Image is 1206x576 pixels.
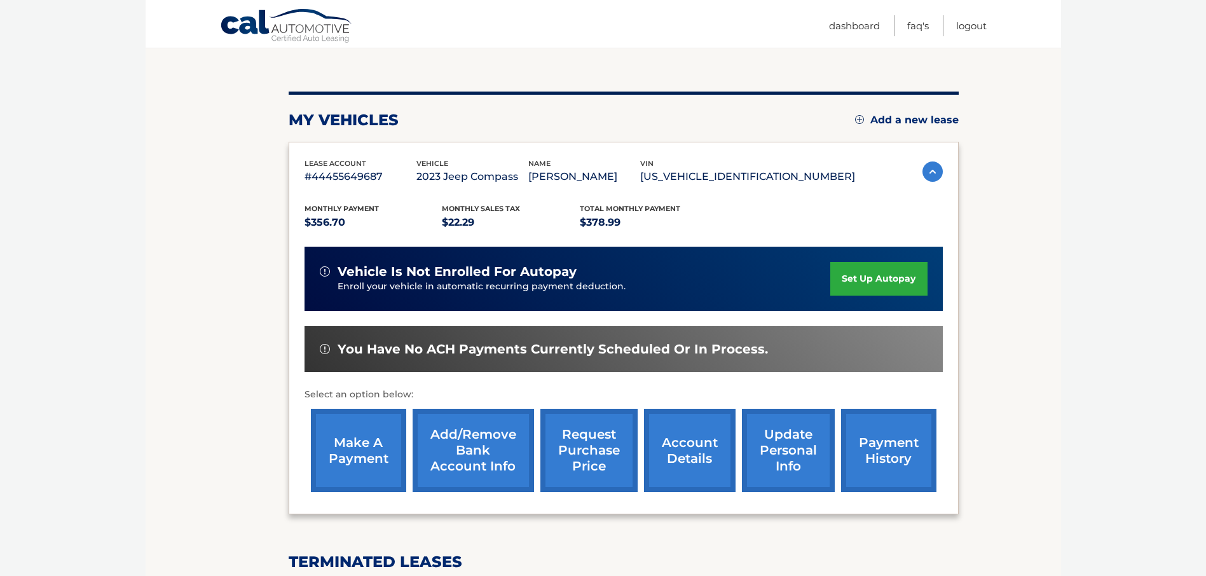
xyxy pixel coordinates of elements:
[956,15,987,36] a: Logout
[640,168,855,186] p: [US_VEHICLE_IDENTIFICATION_NUMBER]
[841,409,936,492] a: payment history
[305,387,943,402] p: Select an option below:
[907,15,929,36] a: FAQ's
[855,114,959,127] a: Add a new lease
[830,262,927,296] a: set up autopay
[413,409,534,492] a: Add/Remove bank account info
[416,159,448,168] span: vehicle
[338,264,577,280] span: vehicle is not enrolled for autopay
[580,204,680,213] span: Total Monthly Payment
[640,159,654,168] span: vin
[528,159,551,168] span: name
[289,111,399,130] h2: my vehicles
[855,115,864,124] img: add.svg
[338,280,831,294] p: Enroll your vehicle in automatic recurring payment deduction.
[922,161,943,182] img: accordion-active.svg
[742,409,835,492] a: update personal info
[528,168,640,186] p: [PERSON_NAME]
[305,214,442,231] p: $356.70
[320,266,330,277] img: alert-white.svg
[442,204,520,213] span: Monthly sales Tax
[442,214,580,231] p: $22.29
[829,15,880,36] a: Dashboard
[338,341,768,357] span: You have no ACH payments currently scheduled or in process.
[305,159,366,168] span: lease account
[305,204,379,213] span: Monthly Payment
[311,409,406,492] a: make a payment
[644,409,736,492] a: account details
[416,168,528,186] p: 2023 Jeep Compass
[580,214,718,231] p: $378.99
[289,552,959,572] h2: terminated leases
[540,409,638,492] a: request purchase price
[305,168,416,186] p: #44455649687
[220,8,353,45] a: Cal Automotive
[320,344,330,354] img: alert-white.svg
